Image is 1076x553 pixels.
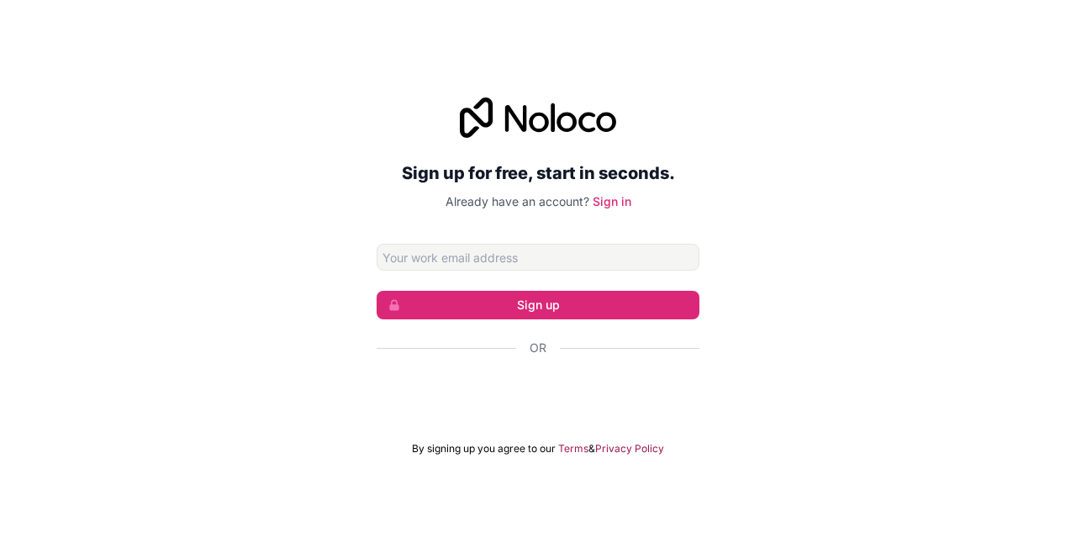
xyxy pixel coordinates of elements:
span: Or [530,340,546,356]
span: & [588,442,595,456]
iframe: Sign in with Google Button [368,375,708,412]
a: Sign in [593,194,631,208]
h2: Sign up for free, start in seconds. [377,158,699,188]
a: Terms [558,442,588,456]
span: Already have an account? [446,194,589,208]
span: By signing up you agree to our [412,442,556,456]
input: Email address [377,244,699,271]
a: Privacy Policy [595,442,664,456]
button: Sign up [377,291,699,319]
